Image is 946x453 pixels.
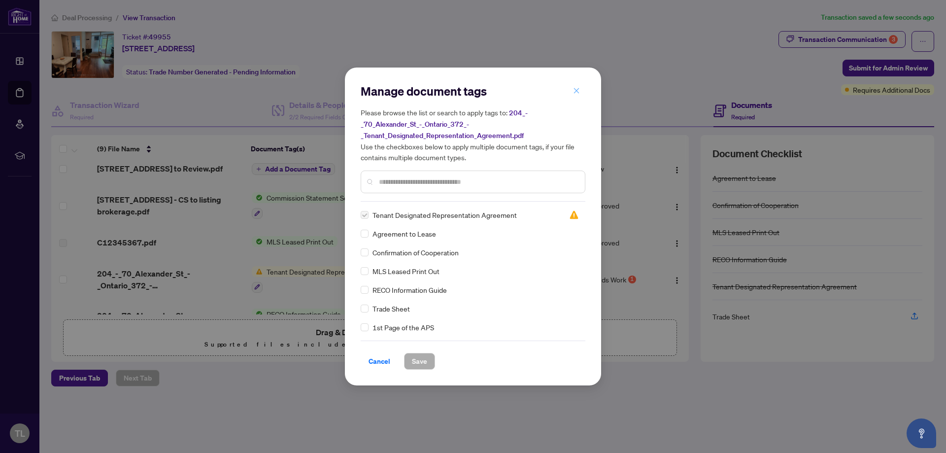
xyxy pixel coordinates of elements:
span: Cancel [369,353,390,369]
span: MLS Leased Print Out [372,266,439,277]
span: RECO Information Guide [372,284,447,295]
button: Open asap [907,418,936,448]
span: Confirmation of Cooperation [372,247,459,258]
span: Agreement to Lease [372,228,436,239]
img: status [569,210,579,220]
span: 204_-_70_Alexander_St_-_Ontario_372_-_Tenant_Designated_Representation_Agreement.pdf [361,108,528,140]
button: Save [404,353,435,370]
button: Cancel [361,353,398,370]
span: Trade Sheet [372,303,410,314]
span: close [573,87,580,94]
span: Needs Work [569,210,579,220]
span: Tenant Designated Representation Agreement [372,209,517,220]
span: 1st Page of the APS [372,322,434,333]
h5: Please browse the list or search to apply tags to: Use the checkboxes below to apply multiple doc... [361,107,585,163]
h2: Manage document tags [361,83,585,99]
